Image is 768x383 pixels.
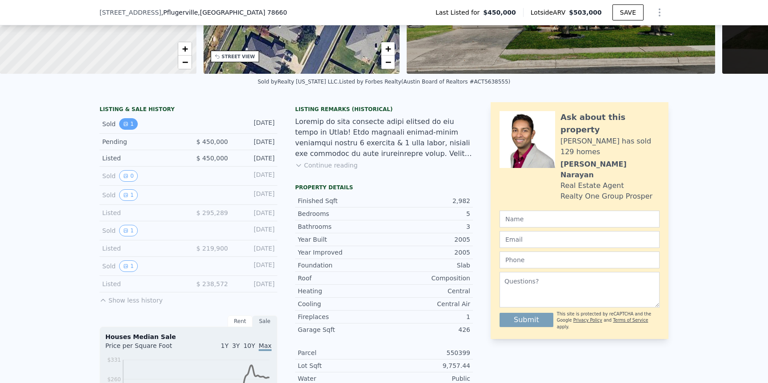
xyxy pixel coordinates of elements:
span: 3Y [232,342,240,349]
div: Bathrooms [298,222,384,231]
a: Zoom in [178,42,192,56]
div: Roof [298,274,384,283]
input: Email [500,231,660,248]
span: $450,000 [483,8,516,17]
span: 1Y [221,342,228,349]
a: Zoom in [381,42,395,56]
div: Loremip do sita consecte adipi elitsed do eiu tempo in Utlab! Etdo magnaali enimad-minim veniamqu... [295,116,473,159]
a: Terms of Service [613,318,648,323]
span: 10Y [244,342,255,349]
div: Central [384,287,470,295]
div: Price per Square Foot [105,341,188,355]
button: View historical data [119,225,138,236]
span: + [182,43,188,54]
span: − [385,56,391,68]
span: Max [259,342,272,351]
span: $ 219,900 [196,245,228,252]
button: Submit [500,313,553,327]
input: Name [500,211,660,227]
span: [STREET_ADDRESS] [100,8,161,17]
div: [DATE] [235,189,275,201]
button: View historical data [119,260,138,272]
div: Public [384,374,470,383]
div: Cooling [298,299,384,308]
button: Continue reading [295,161,358,170]
div: 550399 [384,348,470,357]
div: Houses Median Sale [105,332,272,341]
span: $503,000 [569,9,602,16]
div: Ask about this property [560,111,660,136]
div: [DATE] [235,279,275,288]
div: Listed [102,208,181,217]
div: This site is protected by reCAPTCHA and the Google and apply. [557,311,660,330]
div: Finished Sqft [298,196,384,205]
div: Sold [102,170,181,182]
div: Real Estate Agent [560,180,624,191]
div: LISTING & SALE HISTORY [100,106,277,115]
a: Zoom out [178,56,192,69]
div: Central Air [384,299,470,308]
div: Pending [102,137,181,146]
div: Realty One Group Prosper [560,191,652,202]
div: Sold [102,260,181,272]
div: 2005 [384,248,470,257]
div: 2005 [384,235,470,244]
div: Parcel [298,348,384,357]
button: Show less history [100,292,163,305]
span: $ 450,000 [196,138,228,145]
div: Sold [102,225,181,236]
div: [DATE] [235,118,275,130]
div: [DATE] [235,154,275,163]
button: Show Options [651,4,668,21]
div: 2,982 [384,196,470,205]
span: $ 238,572 [196,280,228,287]
div: Fireplaces [298,312,384,321]
div: Composition [384,274,470,283]
div: [DATE] [235,260,275,272]
div: Bedrooms [298,209,384,218]
div: Sold [102,118,181,130]
button: View historical data [119,170,138,182]
div: [DATE] [235,208,275,217]
input: Phone [500,251,660,268]
div: 426 [384,325,470,334]
button: View historical data [119,189,138,201]
div: Listed [102,244,181,253]
span: Lotside ARV [531,8,569,17]
div: Foundation [298,261,384,270]
div: Sold by Realty [US_STATE] LLC . [258,79,339,85]
div: Listed [102,154,181,163]
div: [PERSON_NAME] has sold 129 homes [560,136,660,157]
span: − [182,56,188,68]
div: Water [298,374,384,383]
tspan: $331 [107,357,121,363]
div: Property details [295,184,473,191]
div: [PERSON_NAME] Narayan [560,159,660,180]
div: Sold [102,189,181,201]
div: Heating [298,287,384,295]
div: 9,757.44 [384,361,470,370]
button: View historical data [119,118,138,130]
div: Listed [102,279,181,288]
div: Lot Sqft [298,361,384,370]
div: Garage Sqft [298,325,384,334]
span: , [GEOGRAPHIC_DATA] 78660 [198,9,287,16]
tspan: $260 [107,376,121,383]
span: $ 295,289 [196,209,228,216]
div: Listing Remarks (Historical) [295,106,473,113]
div: 5 [384,209,470,218]
div: Sale [252,315,277,327]
span: Last Listed for [436,8,483,17]
div: [DATE] [235,137,275,146]
div: Listed by Forbes Realty (Austin Board of Realtors #ACT5638555) [339,79,510,85]
div: [DATE] [235,225,275,236]
div: Year Built [298,235,384,244]
span: $ 450,000 [196,155,228,162]
div: [DATE] [235,170,275,182]
button: SAVE [612,4,644,20]
a: Zoom out [381,56,395,69]
div: Year Improved [298,248,384,257]
div: Slab [384,261,470,270]
div: Rent [228,315,252,327]
a: Privacy Policy [573,318,602,323]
